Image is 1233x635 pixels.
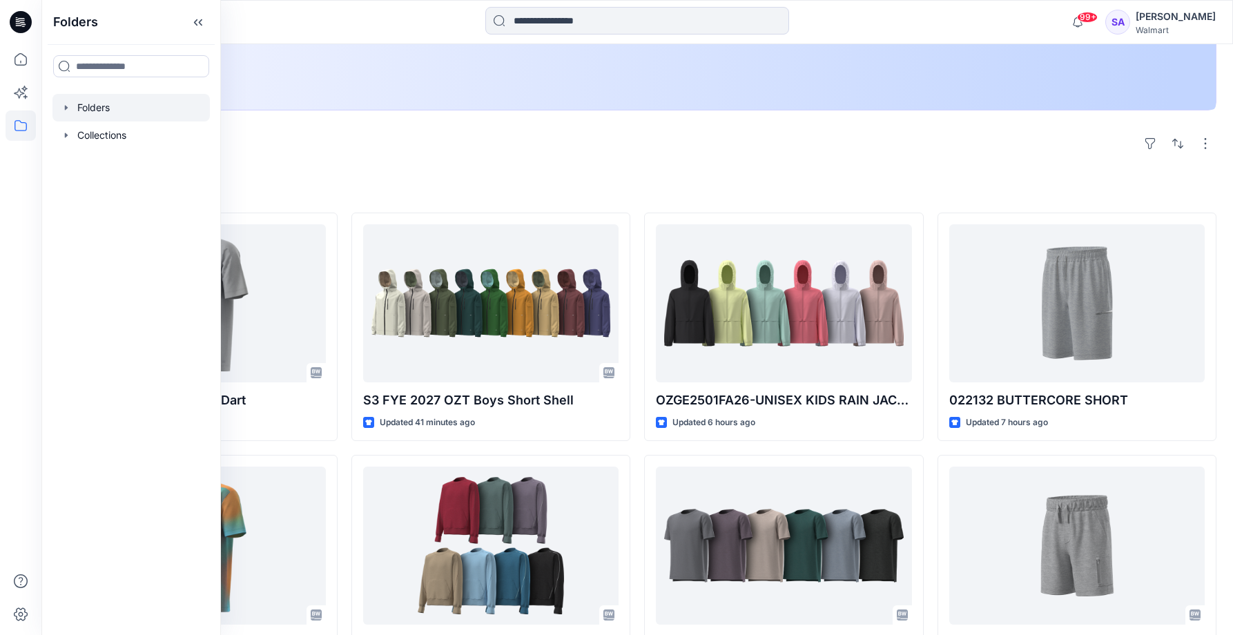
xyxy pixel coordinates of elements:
p: Updated 41 minutes ago [380,416,475,430]
div: Walmart [1136,25,1216,35]
span: 99+ [1077,12,1098,23]
p: 022132 BUTTERCORE SHORT [949,391,1205,410]
h4: Styles [58,182,1216,199]
a: 022132 BUTTERCORE SHORT [949,224,1205,382]
a: HQTBA_AW BUTTERCORE TEE [656,467,912,625]
p: OZGE2501FA26-UNISEX KIDS RAIN JACKET [656,391,912,410]
a: Discover more [92,56,402,84]
p: Updated 6 hours ago [672,416,755,430]
div: [PERSON_NAME] [1136,8,1216,25]
p: S3 FYE 2027 OZT Boys Short Shell [363,391,619,410]
a: HQTBA_AW BUTTERCORE SHORT [949,467,1205,625]
a: HQTBA_AW OLX PIPED FLEECE TOP [363,467,619,625]
a: OZGE2501FA26-UNISEX KIDS RAIN JACKET [656,224,912,382]
p: Updated 7 hours ago [966,416,1048,430]
div: SA [1105,10,1130,35]
a: S3 FYE 2027 OZT Boys Short Shell [363,224,619,382]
